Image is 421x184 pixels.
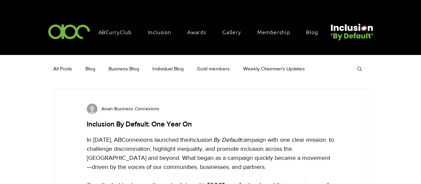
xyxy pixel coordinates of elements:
a: Blog [303,25,328,39]
span: Inclusion By Default [189,136,240,143]
a: Gallery [219,25,251,39]
span: Awards [187,28,206,36]
div: Search [356,66,363,71]
a: Business Blog [109,65,139,72]
nav: Blog [52,55,350,82]
a: Weekly Chairman's Updates [243,65,305,72]
div: Inclusion [145,25,181,39]
a: Gold members [197,65,230,72]
a: Blog [85,65,95,72]
span: Inclusion [148,28,171,36]
span: ABCurryClub [98,28,132,36]
span: Gallery [222,28,241,36]
a: Membership [254,25,300,39]
a: All Posts [53,65,72,72]
span: In [DATE], ABConnexions launched the [87,136,189,143]
nav: Site [95,25,328,39]
span: Membership [257,28,290,36]
a: Individual Blog [152,65,184,72]
a: ABCurryClub [95,25,142,39]
img: Untitled design (22).png [328,18,374,41]
span: Blog [306,28,318,36]
div: Awards [184,25,216,39]
img: ABC-Logo-Blank-Background-01-01-2.png [46,21,92,41]
h1: Inclusion By Default: One Year On [87,119,335,129]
